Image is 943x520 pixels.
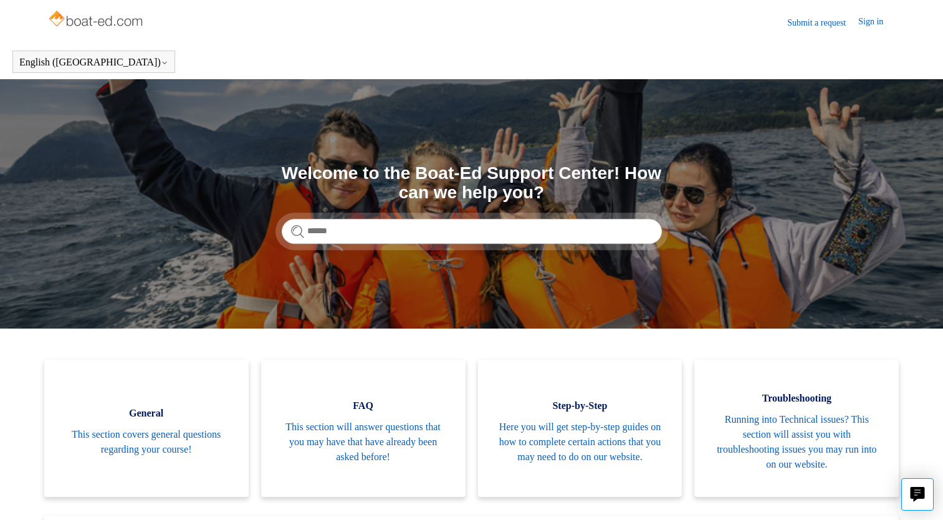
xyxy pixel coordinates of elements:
[280,398,447,413] span: FAQ
[63,406,230,421] span: General
[694,360,899,497] a: Troubleshooting Running into Technical issues? This section will assist you with troubleshooting ...
[261,360,466,497] a: FAQ This section will answer questions that you may have that have already been asked before!
[858,15,896,30] a: Sign in
[713,391,880,406] span: Troubleshooting
[713,412,880,472] span: Running into Technical issues? This section will assist you with troubleshooting issues you may r...
[282,219,662,244] input: Search
[47,7,146,32] img: Boat-Ed Help Center home page
[19,57,168,68] button: English ([GEOGRAPHIC_DATA])
[63,427,230,457] span: This section covers general questions regarding your course!
[280,420,447,465] span: This section will answer questions that you may have that have already been asked before!
[282,164,662,203] h1: Welcome to the Boat-Ed Support Center! How can we help you?
[497,420,664,465] span: Here you will get step-by-step guides on how to complete certain actions that you may need to do ...
[497,398,664,413] span: Step-by-Step
[478,360,682,497] a: Step-by-Step Here you will get step-by-step guides on how to complete certain actions that you ma...
[44,360,249,497] a: General This section covers general questions regarding your course!
[787,16,858,29] a: Submit a request
[901,478,934,511] button: Live chat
